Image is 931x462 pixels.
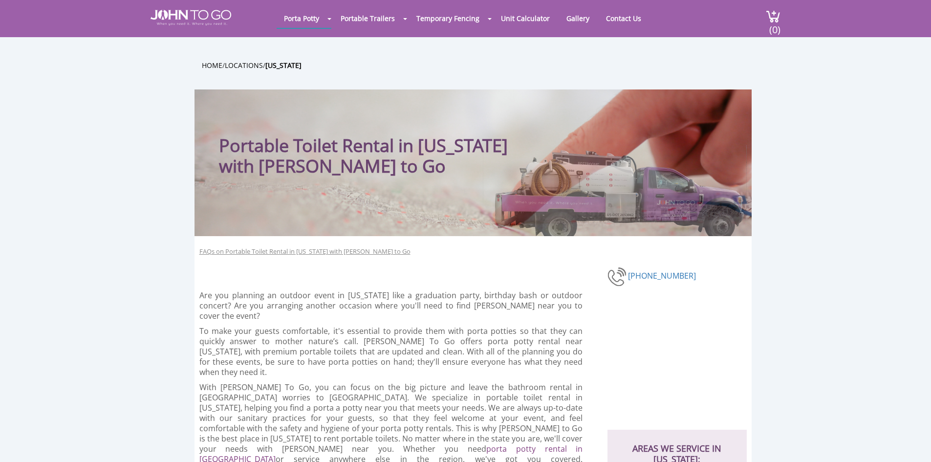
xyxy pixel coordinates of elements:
ul: / / [202,60,759,71]
a: Portable Trailers [333,9,402,28]
a: Locations [225,61,263,70]
p: To make your guests comfortable, it's essential to provide them with porta potties so that they c... [199,326,583,377]
a: [PHONE_NUMBER] [628,270,696,281]
a: Unit Calculator [494,9,557,28]
a: FAQs on Portable Toilet Rental in [US_STATE] with [PERSON_NAME] to Go [199,247,411,256]
a: Temporary Fencing [409,9,487,28]
img: phone-number [607,266,628,287]
span: (0) [769,15,780,36]
a: Home [202,61,222,70]
img: JOHN to go [151,10,231,25]
h1: Portable Toilet Rental in [US_STATE] with [PERSON_NAME] to Go [219,109,534,176]
a: Gallery [559,9,597,28]
p: Are you planning an outdoor event in [US_STATE] like a graduation party, birthday bash or outdoor... [199,290,583,321]
img: cart a [766,10,780,23]
a: Porta Potty [277,9,326,28]
a: Contact Us [599,9,649,28]
a: [US_STATE] [265,61,302,70]
img: Truck [483,145,747,236]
